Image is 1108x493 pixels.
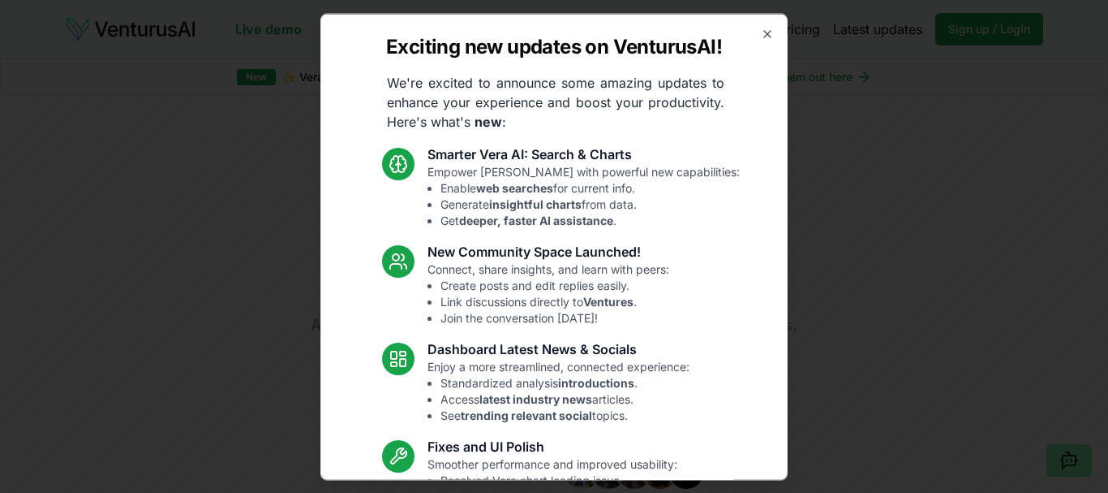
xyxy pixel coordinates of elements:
h3: New Community Space Launched! [427,241,669,261]
li: See topics. [440,407,689,423]
strong: deeper, faster AI assistance [459,213,613,227]
li: Join the conversation [DATE]! [440,309,669,326]
li: Create posts and edit replies easily. [440,277,669,293]
h3: Dashboard Latest News & Socials [427,339,689,358]
h3: Fixes and UI Polish [427,436,677,456]
p: We're excited to announce some amazing updates to enhance your experience and boost your producti... [374,72,737,131]
strong: insightful charts [489,197,582,210]
li: Enable for current info. [440,179,740,196]
p: Connect, share insights, and learn with peers: [427,261,669,326]
li: Standardized analysis . [440,374,689,391]
strong: web searches [476,180,553,194]
li: Generate from data. [440,196,740,212]
strong: Ventures [583,294,633,308]
li: Access articles. [440,391,689,407]
strong: trending relevant social [461,408,592,422]
li: Link discussions directly to . [440,293,669,309]
li: Get . [440,212,740,228]
p: Empower [PERSON_NAME] with powerful new capabilities: [427,163,740,228]
h2: Exciting new updates on VenturusAI! [386,33,722,59]
strong: introductions [558,375,634,389]
h3: Smarter Vera AI: Search & Charts [427,144,740,163]
strong: new [475,113,502,129]
strong: latest industry news [479,391,592,405]
p: Enjoy a more streamlined, connected experience: [427,358,689,423]
li: Resolved Vera chart loading issue. [440,472,677,488]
